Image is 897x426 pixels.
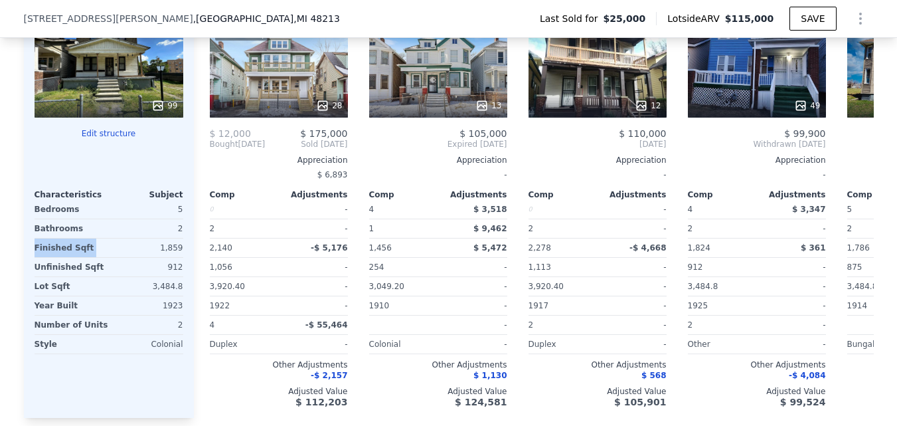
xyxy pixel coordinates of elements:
[600,200,667,219] div: -
[210,243,232,253] span: 2,140
[540,12,604,25] span: Last Sold for
[614,397,666,407] span: $ 105,901
[441,277,507,296] div: -
[473,243,507,253] span: $ 5,472
[619,128,666,139] span: $ 110,000
[35,128,183,139] button: Edit structure
[792,205,825,214] span: $ 3,347
[629,243,666,253] span: -$ 4,668
[529,335,595,354] div: Duplex
[794,99,820,112] div: 49
[210,128,251,139] span: $ 12,000
[193,12,340,25] span: , [GEOGRAPHIC_DATA]
[369,386,507,397] div: Adjusted Value
[847,243,870,253] span: 1,786
[529,200,595,219] div: 0
[35,316,108,334] div: Number of Units
[112,239,183,257] div: 1,859
[688,189,757,200] div: Comp
[688,296,754,315] div: 1925
[369,205,374,214] span: 4
[688,205,693,214] span: 4
[369,263,384,272] span: 254
[529,165,667,184] div: -
[369,243,392,253] span: 1,456
[847,282,878,291] span: 3,484.8
[847,205,853,214] span: 5
[598,189,667,200] div: Adjustments
[801,243,826,253] span: $ 361
[688,360,826,370] div: Other Adjustments
[210,335,276,354] div: Duplex
[529,263,551,272] span: 1,113
[600,277,667,296] div: -
[311,371,347,380] span: -$ 2,157
[529,282,564,291] span: 3,920.40
[109,189,183,200] div: Subject
[35,296,106,315] div: Year Built
[529,155,667,165] div: Appreciation
[210,200,276,219] div: 0
[473,371,507,380] span: $ 1,130
[369,139,507,150] span: Expired [DATE]
[441,316,507,334] div: -
[210,219,276,238] div: 2
[441,296,507,315] div: -
[210,316,276,334] div: 4
[473,205,507,214] span: $ 3,518
[35,189,109,200] div: Characteristics
[688,335,754,354] div: Other
[760,258,826,276] div: -
[369,335,436,354] div: Colonial
[210,155,348,165] div: Appreciation
[300,128,347,139] span: $ 175,000
[112,258,183,276] div: 912
[112,277,183,296] div: 3,484.8
[760,316,826,334] div: -
[529,243,551,253] span: 2,278
[112,219,183,238] div: 2
[316,99,342,112] div: 28
[604,12,646,25] span: $25,000
[210,139,266,150] div: [DATE]
[293,13,340,24] span: , MI 48213
[529,360,667,370] div: Other Adjustments
[473,224,507,233] span: $ 9,462
[757,189,826,200] div: Adjustments
[667,12,724,25] span: Lotside ARV
[210,360,348,370] div: Other Adjustments
[210,189,279,200] div: Comp
[24,12,193,25] span: [STREET_ADDRESS][PERSON_NAME]
[600,316,667,334] div: -
[282,277,348,296] div: -
[295,397,347,407] span: $ 112,203
[369,219,436,238] div: 1
[369,155,507,165] div: Appreciation
[847,263,862,272] span: 875
[529,316,595,334] div: 2
[688,282,718,291] span: 3,484.8
[441,258,507,276] div: -
[688,243,710,253] span: 1,824
[210,296,276,315] div: 1922
[688,139,826,150] span: Withdrawn [DATE]
[688,263,703,272] span: 912
[529,296,595,315] div: 1917
[369,189,438,200] div: Comp
[369,282,404,291] span: 3,049.20
[35,239,106,257] div: Finished Sqft
[369,360,507,370] div: Other Adjustments
[688,165,826,184] div: -
[112,335,183,354] div: Colonial
[317,170,348,179] span: $ 6,893
[210,139,238,150] span: Bought
[265,139,347,150] span: Sold [DATE]
[760,219,826,238] div: -
[35,219,106,238] div: Bathrooms
[600,219,667,238] div: -
[282,219,348,238] div: -
[282,200,348,219] div: -
[35,335,106,354] div: Style
[760,277,826,296] div: -
[210,263,232,272] span: 1,056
